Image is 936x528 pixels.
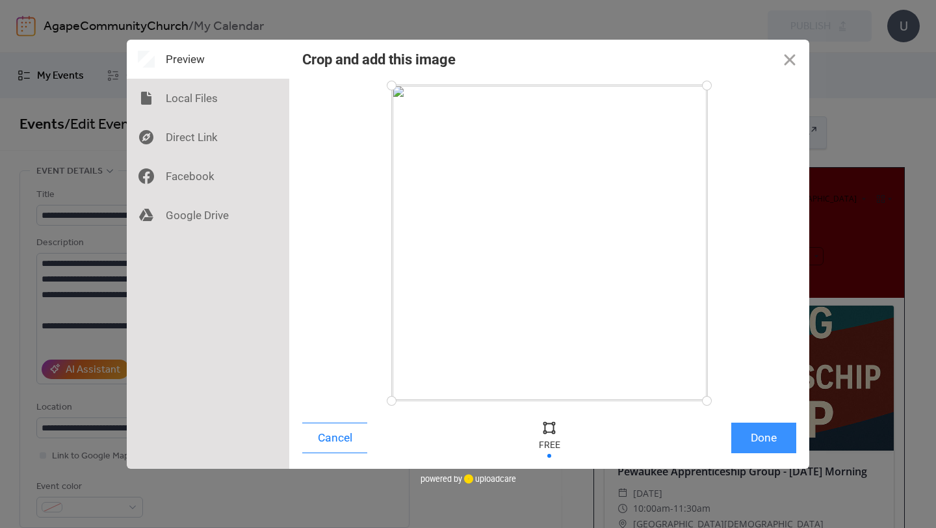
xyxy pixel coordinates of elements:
div: Facebook [127,157,289,196]
div: Local Files [127,79,289,118]
a: uploadcare [462,474,516,484]
button: Done [731,423,796,453]
div: Direct Link [127,118,289,157]
button: Cancel [302,423,367,453]
div: Preview [127,40,289,79]
div: Google Drive [127,196,289,235]
button: Close [770,40,809,79]
div: Crop and add this image [302,51,456,68]
div: powered by [421,469,516,488]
